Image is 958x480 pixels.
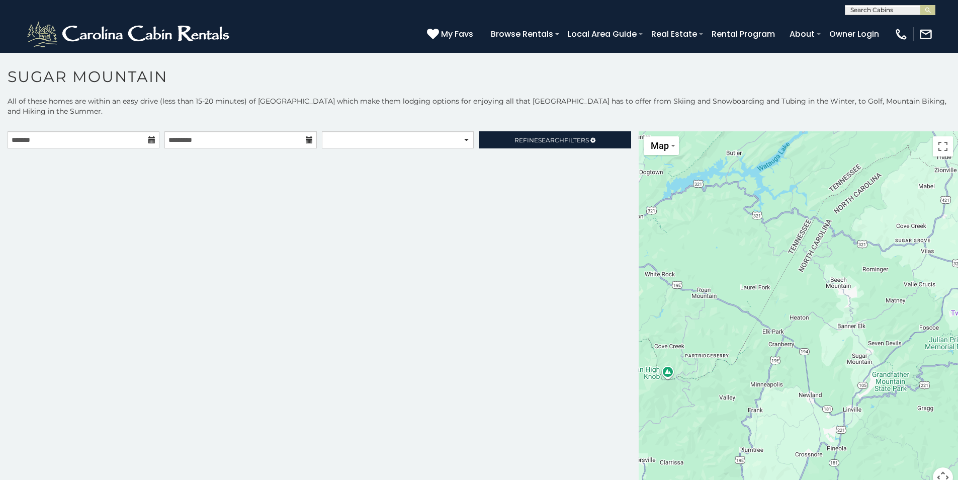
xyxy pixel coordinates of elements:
a: Browse Rentals [486,25,558,43]
img: phone-regular-white.png [894,27,908,41]
a: Rental Program [707,25,780,43]
a: My Favs [427,28,476,41]
span: Search [538,136,564,144]
a: About [785,25,820,43]
span: My Favs [441,28,473,40]
span: Map [651,140,669,151]
a: Local Area Guide [563,25,642,43]
a: Real Estate [646,25,702,43]
img: mail-regular-white.png [919,27,933,41]
a: RefineSearchFilters [479,131,631,148]
a: Owner Login [824,25,884,43]
span: Refine Filters [514,136,589,144]
button: Toggle fullscreen view [933,136,953,156]
button: Change map style [644,136,679,155]
img: White-1-2.png [25,19,234,49]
